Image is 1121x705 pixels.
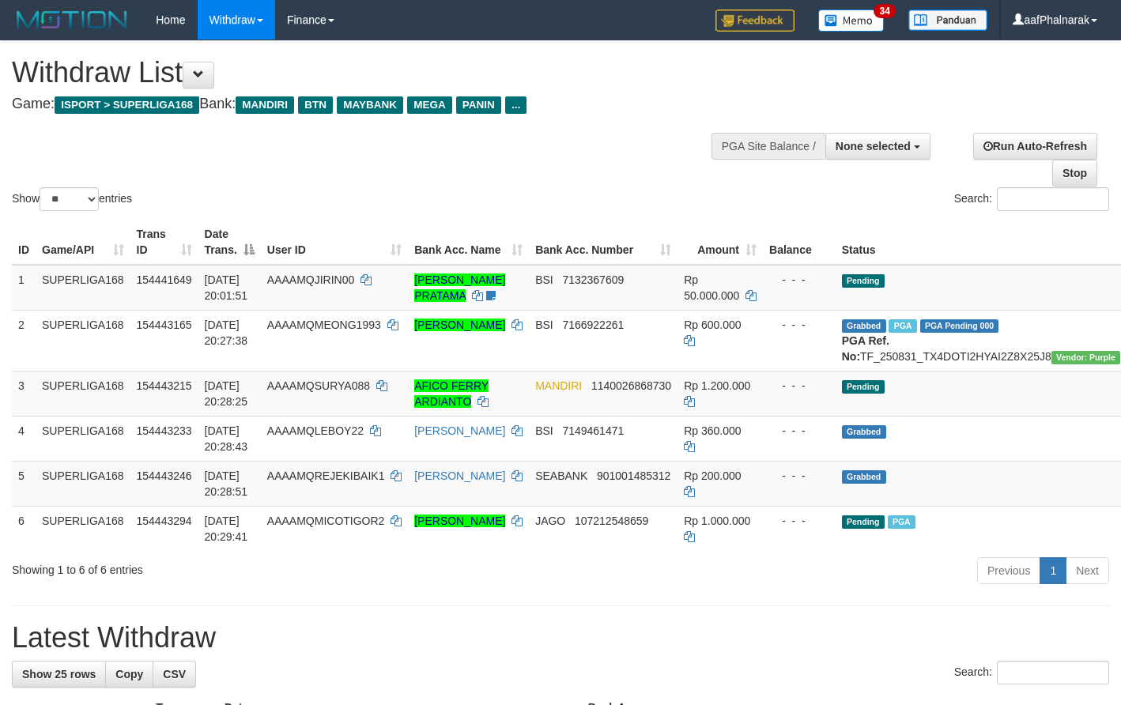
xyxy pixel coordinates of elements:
[137,273,192,286] span: 154441649
[842,274,885,288] span: Pending
[684,273,739,302] span: Rp 50.000.000
[505,96,527,114] span: ...
[267,469,385,482] span: AAAAMQREJEKIBAIK1
[137,469,192,482] span: 154443246
[205,469,248,498] span: [DATE] 20:28:51
[888,515,915,529] span: Marked by aafsoumeymey
[678,220,763,265] th: Amount: activate to sort column ascending
[769,513,829,529] div: - - -
[842,470,886,484] span: Grabbed
[163,668,186,680] span: CSV
[267,424,364,437] span: AAAAMQLEBOY22
[1040,557,1066,584] a: 1
[12,622,1109,654] h1: Latest Withdraw
[1052,160,1097,187] a: Stop
[407,96,452,114] span: MEGA
[267,379,370,392] span: AAAAMQSURYA088
[12,506,36,551] td: 6
[12,661,106,688] a: Show 25 rows
[55,96,199,114] span: ISPORT > SUPERLIGA168
[529,220,678,265] th: Bank Acc. Number: activate to sort column ascending
[874,4,895,18] span: 34
[414,515,505,527] a: [PERSON_NAME]
[12,461,36,506] td: 5
[408,220,529,265] th: Bank Acc. Name: activate to sort column ascending
[205,319,248,347] span: [DATE] 20:27:38
[153,661,196,688] a: CSV
[684,319,741,331] span: Rp 600.000
[684,424,741,437] span: Rp 360.000
[414,469,505,482] a: [PERSON_NAME]
[842,425,886,439] span: Grabbed
[36,310,130,371] td: SUPERLIGA168
[535,469,587,482] span: SEABANK
[769,468,829,484] div: - - -
[205,424,248,453] span: [DATE] 20:28:43
[36,461,130,506] td: SUPERLIGA168
[205,515,248,543] span: [DATE] 20:29:41
[205,379,248,408] span: [DATE] 20:28:25
[40,187,99,211] select: Showentries
[769,378,829,394] div: - - -
[12,220,36,265] th: ID
[715,9,795,32] img: Feedback.jpg
[12,416,36,461] td: 4
[889,319,916,333] span: Marked by aafsoumeymey
[769,423,829,439] div: - - -
[997,661,1109,684] input: Search:
[997,187,1109,211] input: Search:
[12,310,36,371] td: 2
[414,273,505,302] a: [PERSON_NAME] PRATAMA
[414,379,489,408] a: AFICO FERRY ARDIANTO
[973,133,1097,160] a: Run Auto-Refresh
[236,96,294,114] span: MANDIRI
[337,96,403,114] span: MAYBANK
[825,133,930,160] button: None selected
[22,668,96,680] span: Show 25 rows
[267,319,381,331] span: AAAAMQMEONG1993
[456,96,501,114] span: PANIN
[684,515,750,527] span: Rp 1.000.000
[12,265,36,311] td: 1
[36,220,130,265] th: Game/API: activate to sort column ascending
[1066,557,1109,584] a: Next
[977,557,1040,584] a: Previous
[562,273,624,286] span: Copy 7132367609 to clipboard
[842,334,889,363] b: PGA Ref. No:
[535,273,553,286] span: BSI
[298,96,333,114] span: BTN
[763,220,836,265] th: Balance
[115,668,143,680] span: Copy
[591,379,671,392] span: Copy 1140026868730 to clipboard
[137,319,192,331] span: 154443165
[954,661,1109,684] label: Search:
[535,515,565,527] span: JAGO
[12,96,731,112] h4: Game: Bank:
[137,515,192,527] span: 154443294
[36,371,130,416] td: SUPERLIGA168
[12,57,731,89] h1: Withdraw List
[842,380,885,394] span: Pending
[198,220,261,265] th: Date Trans.: activate to sort column descending
[535,379,582,392] span: MANDIRI
[137,379,192,392] span: 154443215
[711,133,825,160] div: PGA Site Balance /
[267,273,354,286] span: AAAAMQJIRIN00
[130,220,198,265] th: Trans ID: activate to sort column ascending
[769,272,829,288] div: - - -
[267,515,385,527] span: AAAAMQMICOTIGOR2
[562,319,624,331] span: Copy 7166922261 to clipboard
[575,515,648,527] span: Copy 107212548659 to clipboard
[414,319,505,331] a: [PERSON_NAME]
[920,319,999,333] span: PGA Pending
[105,661,153,688] a: Copy
[36,506,130,551] td: SUPERLIGA168
[205,273,248,302] span: [DATE] 20:01:51
[836,140,911,153] span: None selected
[562,424,624,437] span: Copy 7149461471 to clipboard
[908,9,987,31] img: panduan.png
[684,379,750,392] span: Rp 1.200.000
[36,265,130,311] td: SUPERLIGA168
[12,556,455,578] div: Showing 1 to 6 of 6 entries
[12,8,132,32] img: MOTION_logo.png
